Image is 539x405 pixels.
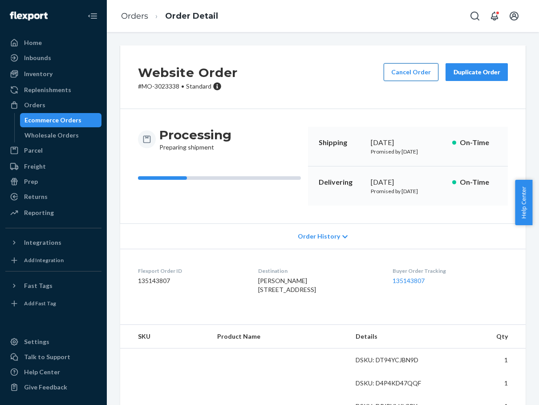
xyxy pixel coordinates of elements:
div: Freight [24,162,46,171]
div: Home [24,38,42,47]
button: Open Search Box [466,7,484,25]
a: Talk to Support [5,350,101,364]
span: Order History [298,232,340,241]
div: Wholesale Orders [24,131,79,140]
a: Home [5,36,101,50]
a: Add Fast Tag [5,296,101,311]
dd: 135143807 [138,276,244,285]
dt: Destination [258,267,378,275]
div: Fast Tags [24,281,53,290]
div: Inbounds [24,53,51,62]
button: Integrations [5,235,101,250]
p: # MO-3023338 [138,82,238,91]
p: On-Time [460,138,497,148]
a: Inbounds [5,51,101,65]
button: Give Feedback [5,380,101,394]
a: Wholesale Orders [20,128,102,142]
button: Open notifications [486,7,503,25]
div: Orders [24,101,45,109]
a: Orders [121,11,148,21]
div: [DATE] [371,138,446,148]
ol: breadcrumbs [114,3,225,29]
p: Promised by [DATE] [371,148,446,155]
a: Replenishments [5,83,101,97]
button: Close Navigation [84,7,101,25]
button: Help Center [515,180,532,225]
a: Help Center [5,365,101,379]
img: Flexport logo [10,12,48,20]
p: On-Time [460,177,497,187]
button: Cancel Order [384,63,438,81]
a: Prep [5,174,101,189]
div: Give Feedback [24,383,67,392]
div: Preparing shipment [159,127,231,152]
div: Reporting [24,208,54,217]
div: Add Integration [24,256,64,264]
h3: Processing [159,127,231,143]
p: Shipping [319,138,364,148]
a: Reporting [5,206,101,220]
a: Settings [5,335,101,349]
a: 135143807 [393,277,425,284]
td: 1 [438,348,526,372]
div: Replenishments [24,85,71,94]
th: Product Name [210,325,349,348]
div: Talk to Support [24,352,70,361]
div: Integrations [24,238,61,247]
th: Details [349,325,438,348]
dt: Flexport Order ID [138,267,244,275]
div: Duplicate Order [453,68,500,77]
a: Order Detail [165,11,218,21]
a: Add Integration [5,253,101,267]
a: Freight [5,159,101,174]
span: [PERSON_NAME] [STREET_ADDRESS] [258,277,316,293]
div: Settings [24,337,49,346]
h2: Website Order [138,63,238,82]
div: Returns [24,192,48,201]
dt: Buyer Order Tracking [393,267,508,275]
div: Add Fast Tag [24,300,56,307]
p: Delivering [319,177,364,187]
a: Inventory [5,67,101,81]
div: Prep [24,177,38,186]
div: DSKU: DT94YCJBN9D [356,356,430,364]
div: Ecommerce Orders [24,116,81,125]
a: Parcel [5,143,101,158]
button: Duplicate Order [446,63,508,81]
th: SKU [120,325,210,348]
div: Help Center [24,368,60,377]
th: Qty [438,325,526,348]
div: [DATE] [371,177,446,187]
button: Fast Tags [5,279,101,293]
div: Parcel [24,146,43,155]
button: Open account menu [505,7,523,25]
div: DSKU: D4P4KD47QQF [356,379,430,388]
a: Ecommerce Orders [20,113,102,127]
a: Returns [5,190,101,204]
div: Inventory [24,69,53,78]
span: Standard [186,82,211,90]
a: Orders [5,98,101,112]
span: • [181,82,184,90]
p: Promised by [DATE] [371,187,446,195]
td: 1 [438,372,526,395]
